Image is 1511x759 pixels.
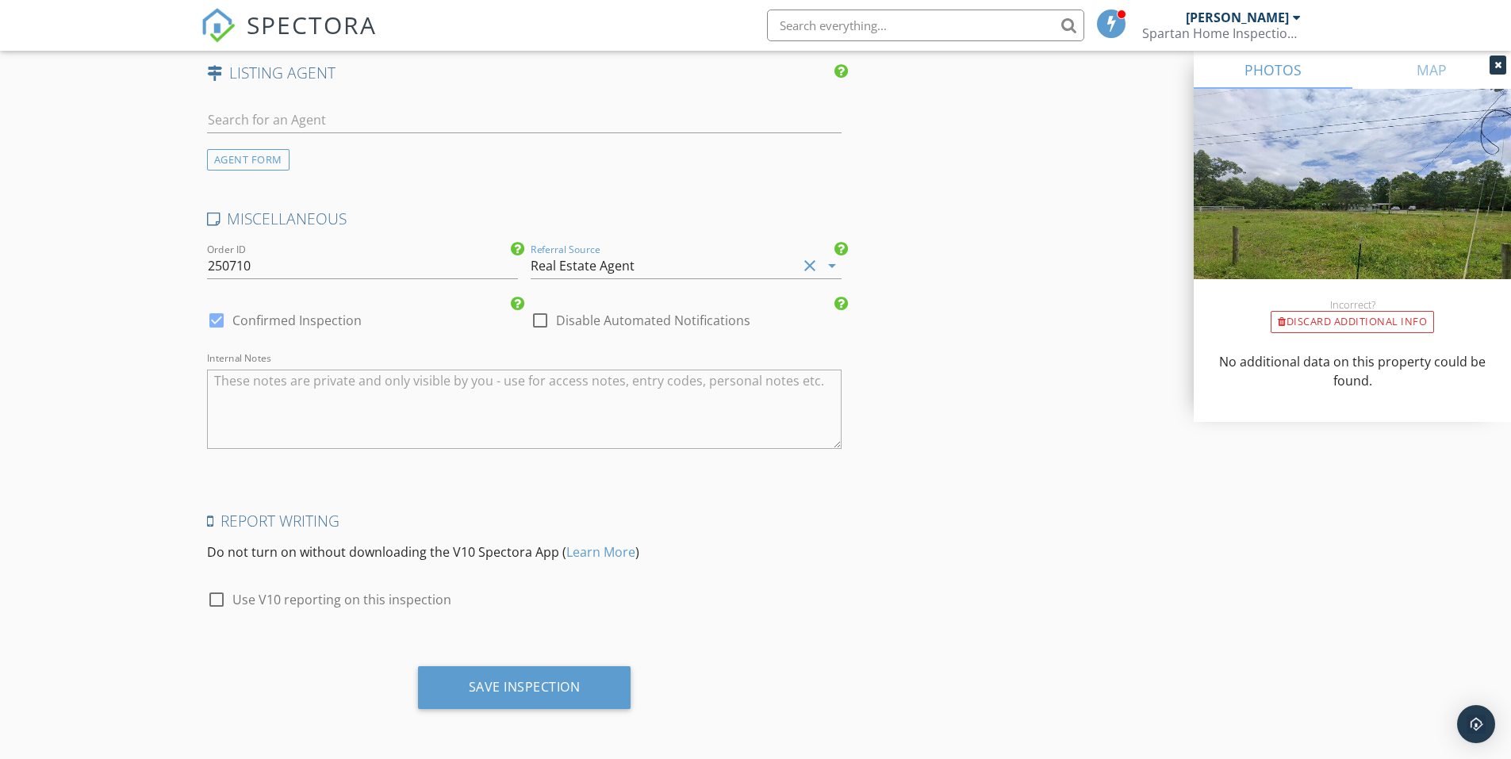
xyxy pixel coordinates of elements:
[1186,10,1289,25] div: [PERSON_NAME]
[247,8,377,41] span: SPECTORA
[1457,705,1495,743] div: Open Intercom Messenger
[1194,89,1511,317] img: streetview
[201,8,236,43] img: The Best Home Inspection Software - Spectora
[1271,311,1434,333] div: Discard Additional info
[232,312,362,328] label: Confirmed Inspection
[1194,298,1511,311] div: Incorrect?
[1194,51,1352,89] a: PHOTOS
[207,107,842,133] input: Search for an Agent
[556,312,750,328] label: Disable Automated Notifications
[823,256,842,275] i: arrow_drop_down
[469,679,581,695] div: Save Inspection
[207,209,842,229] h4: MISCELLANEOUS
[767,10,1084,41] input: Search everything...
[1142,25,1301,41] div: Spartan Home Inspections
[800,256,819,275] i: clear
[1213,352,1492,390] p: No additional data on this property could be found.
[207,511,842,531] h4: Report Writing
[207,149,290,171] div: AGENT FORM
[531,259,635,273] div: Real Estate Agent
[207,63,842,83] h4: LISTING AGENT
[232,592,451,608] label: Use V10 reporting on this inspection
[566,543,635,561] a: Learn More
[201,21,377,55] a: SPECTORA
[1352,51,1511,89] a: MAP
[207,370,842,449] textarea: Internal Notes
[207,542,842,562] p: Do not turn on without downloading the V10 Spectora App ( )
